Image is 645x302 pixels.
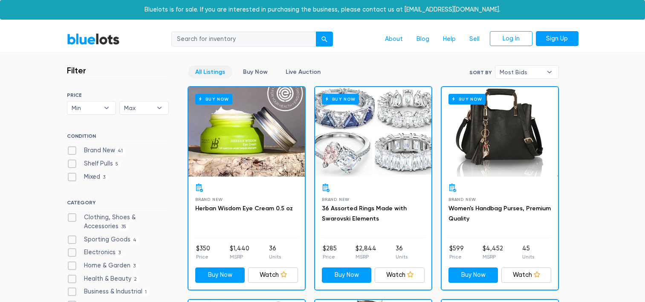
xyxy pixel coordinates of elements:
li: 36 [396,244,408,261]
b: ▾ [150,102,168,114]
span: 3 [116,250,124,257]
a: Buy Now [442,87,558,177]
span: 3 [100,174,108,181]
p: Units [522,253,534,261]
b: ▾ [541,66,558,78]
p: Units [269,253,281,261]
li: $1,440 [230,244,249,261]
label: Business & Industrial [67,287,150,296]
input: Search for inventory [171,32,316,47]
li: $350 [196,244,210,261]
span: Brand New [195,197,223,202]
span: 3 [130,263,139,270]
label: Sporting Goods [67,235,139,244]
a: Blog [410,31,436,47]
label: Sort By [469,69,492,76]
a: About [378,31,410,47]
h6: CATEGORY [67,200,169,209]
p: MSRP [483,253,503,261]
h6: Buy Now [195,94,232,105]
span: Most Bids [500,66,542,78]
b: ▾ [98,102,116,114]
label: Shelf Pulls [67,159,121,168]
a: Buy Now [236,65,275,78]
li: 36 [269,244,281,261]
a: Sell [463,31,486,47]
h6: CONDITION [67,133,169,142]
li: $285 [323,244,337,261]
span: 35 [119,224,129,231]
a: Herban Wisdom Eye Cream 0.5 oz [195,205,293,212]
span: Brand New [448,197,476,202]
label: Electronics [67,248,124,257]
span: Max [124,102,152,114]
span: Min [72,102,100,114]
a: Women's Handbag Purses, Premium Quality [448,205,551,222]
span: 5 [113,161,121,168]
span: Brand New [322,197,350,202]
p: Price [449,253,464,261]
a: Watch [501,267,551,283]
label: Clothing, Shoes & Accessories [67,213,169,231]
a: Log In [490,31,532,46]
li: 45 [522,244,534,261]
a: 36 Assorted Rings Made with Swarovski Elements [322,205,407,222]
a: Sign Up [536,31,578,46]
a: All Listings [188,65,232,78]
li: $4,452 [483,244,503,261]
a: Watch [248,267,298,283]
a: Buy Now [322,267,372,283]
span: 4 [130,237,139,244]
label: Mixed [67,172,108,182]
label: Health & Beauty [67,274,140,284]
p: Price [323,253,337,261]
a: Help [436,31,463,47]
h6: PRICE [67,92,169,98]
li: $599 [449,244,464,261]
p: MSRP [230,253,249,261]
a: BlueLots [67,33,120,45]
a: Live Auction [278,65,328,78]
li: $2,844 [356,244,376,261]
a: Watch [375,267,425,283]
h3: Filter [67,65,86,75]
span: 2 [131,276,140,283]
a: Buy Now [448,267,498,283]
p: Units [396,253,408,261]
label: Brand New [67,146,126,155]
label: Home & Garden [67,261,139,270]
h6: Buy Now [448,94,486,105]
a: Buy Now [188,87,305,177]
p: MSRP [356,253,376,261]
a: Buy Now [195,267,245,283]
a: Buy Now [315,87,431,177]
span: 1 [142,289,150,296]
h6: Buy Now [322,94,359,105]
span: 41 [115,148,126,155]
p: Price [196,253,210,261]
